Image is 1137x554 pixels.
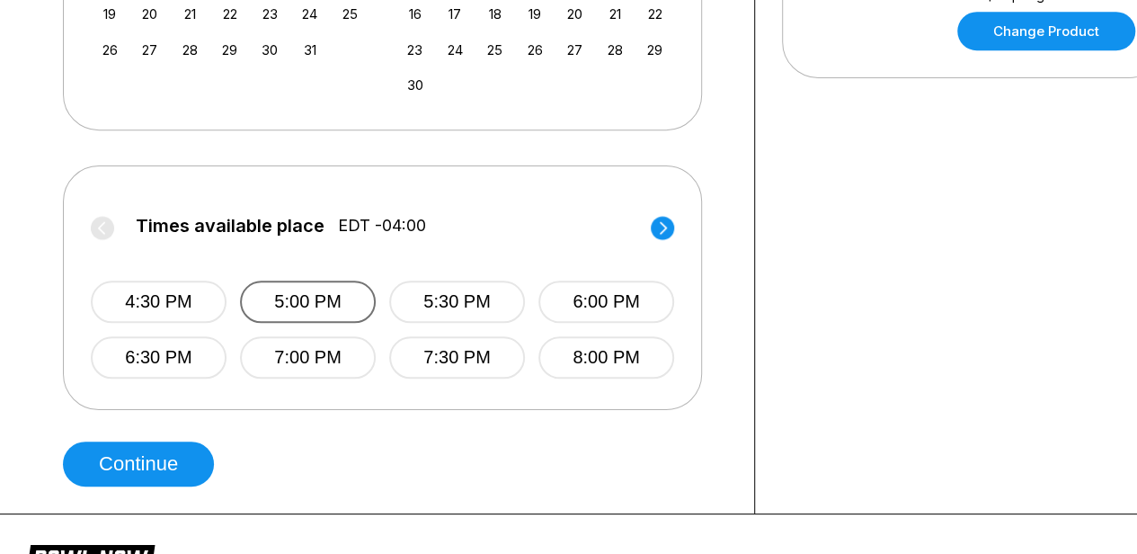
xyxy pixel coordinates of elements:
div: Choose Sunday, October 26th, 2025 [98,38,122,62]
div: Choose Monday, November 24th, 2025 [443,38,467,62]
div: Choose Wednesday, October 22nd, 2025 [218,2,242,26]
button: 6:00 PM [538,281,674,323]
div: Choose Friday, November 21st, 2025 [603,2,627,26]
div: Choose Friday, October 31st, 2025 [298,38,322,62]
div: Choose Sunday, November 23rd, 2025 [403,38,427,62]
div: Choose Saturday, October 25th, 2025 [338,2,362,26]
div: Choose Thursday, November 27th, 2025 [563,38,587,62]
div: Choose Thursday, November 20th, 2025 [563,2,587,26]
div: Choose Wednesday, October 29th, 2025 [218,38,242,62]
div: Choose Monday, October 27th, 2025 [138,38,162,62]
button: 5:00 PM [240,281,376,323]
div: Choose Thursday, October 30th, 2025 [258,38,282,62]
div: Choose Saturday, November 22nd, 2025 [643,2,667,26]
button: 6:30 PM [91,336,227,379]
div: Choose Wednesday, November 26th, 2025 [523,38,547,62]
div: Choose Tuesday, November 18th, 2025 [483,2,507,26]
a: Change Product [957,12,1135,50]
div: Choose Monday, October 20th, 2025 [138,2,162,26]
div: Choose Friday, October 24th, 2025 [298,2,322,26]
div: Choose Thursday, October 23rd, 2025 [258,2,282,26]
button: Continue [63,442,214,487]
button: 7:00 PM [240,336,376,379]
div: Choose Saturday, November 29th, 2025 [643,38,667,62]
div: Choose Sunday, November 30th, 2025 [403,73,427,97]
button: 8:00 PM [538,336,674,379]
div: Choose Tuesday, October 21st, 2025 [178,2,202,26]
span: EDT -04:00 [338,216,426,236]
span: Times available place [136,216,324,236]
div: Choose Wednesday, November 19th, 2025 [523,2,547,26]
button: 4:30 PM [91,281,227,323]
button: 5:30 PM [389,281,525,323]
div: Choose Sunday, October 19th, 2025 [98,2,122,26]
button: 7:30 PM [389,336,525,379]
div: Choose Tuesday, November 25th, 2025 [483,38,507,62]
div: Choose Monday, November 17th, 2025 [443,2,467,26]
div: Choose Friday, November 28th, 2025 [603,38,627,62]
div: Choose Sunday, November 16th, 2025 [403,2,427,26]
div: Choose Tuesday, October 28th, 2025 [178,38,202,62]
